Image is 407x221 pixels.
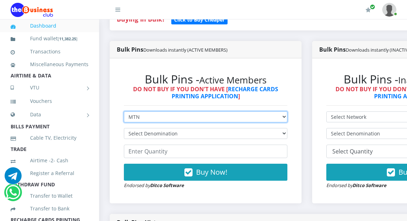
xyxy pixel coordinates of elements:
strong: DO NOT BUY IF YOU DON'T HAVE [ ] [133,85,278,100]
b: Click to Buy Cheaper [174,16,225,23]
small: Endorsed by [124,182,184,188]
small: Active Members [199,74,266,86]
a: Fund wallet[11,382.25] [11,30,88,47]
a: RECHARGE CARDS PRINTING APPLICATION [172,85,279,100]
img: Logo [11,3,53,17]
a: Data [11,106,88,123]
a: Vouchers [11,93,88,109]
strong: Ditco Software [150,182,184,188]
a: Register a Referral [11,165,88,181]
a: Cable TV, Electricity [11,130,88,146]
i: Renew/Upgrade Subscription [366,7,371,13]
strong: Bulk Pins [117,46,228,53]
a: Click to Buy Cheaper [171,15,228,23]
strong: Ditco Software [352,182,386,188]
span: Buy Now! [196,167,227,177]
a: Transfer to Bank [11,200,88,217]
small: [ ] [58,36,78,41]
strong: Buying in Bulk? [117,15,165,23]
a: Airtime -2- Cash [11,152,88,169]
a: Transfer to Wallet [11,188,88,204]
h2: Bulk Pins - [124,72,287,86]
input: Enter Quantity [124,145,287,158]
small: Downloads instantly (ACTIVE MEMBERS) [143,47,228,53]
a: Dashboard [11,18,88,34]
a: Chat for support [6,189,20,201]
b: 11,382.25 [59,36,76,41]
small: Endorsed by [326,182,386,188]
button: Buy Now! [124,164,287,181]
a: Transactions [11,43,88,60]
a: Chat for support [5,173,22,184]
a: Miscellaneous Payments [11,56,88,72]
img: User [382,3,396,17]
a: VTU [11,79,88,97]
span: Renew/Upgrade Subscription [370,4,375,10]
